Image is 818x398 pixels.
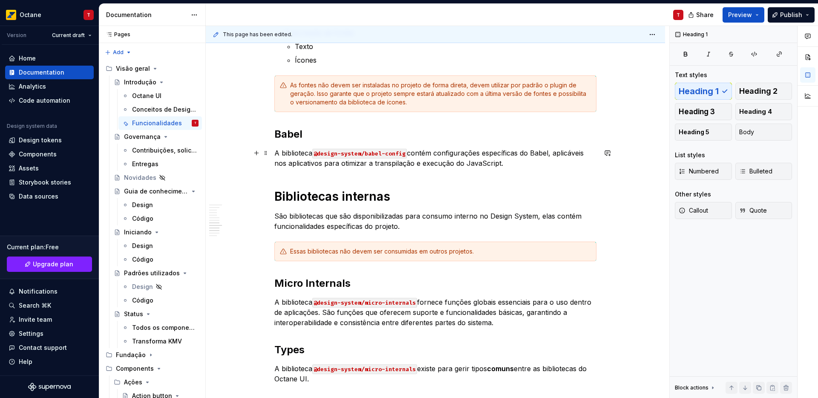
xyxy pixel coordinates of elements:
[312,149,407,159] code: @design-system/babel-config
[118,157,202,171] a: Entregas
[124,133,161,141] div: Governança
[675,103,732,120] button: Heading 3
[312,298,417,308] code: @design-system/micro-internals
[679,167,719,176] span: Numbered
[118,144,202,157] a: Contribuições, solicitações e bugs
[679,128,709,136] span: Heading 5
[6,10,16,20] img: e8093afa-4b23-4413-bf51-00cde92dbd3f.png
[5,355,94,369] button: Help
[274,363,596,384] p: A biblioteca existe para gerir tipos entre as bibliotecas do Octane UI.
[7,257,92,272] a: Upgrade plan
[110,375,202,389] div: Ações
[110,185,202,198] a: Guia de conhecimento
[48,29,95,41] button: Current draft
[116,351,146,359] div: Fundação
[739,87,778,95] span: Heading 2
[19,54,36,63] div: Home
[679,107,715,116] span: Heading 3
[735,103,792,120] button: Heading 4
[5,133,94,147] a: Design tokens
[132,296,153,305] div: Código
[87,12,90,18] div: T
[675,382,716,394] div: Block actions
[735,202,792,219] button: Quote
[132,242,153,250] div: Design
[33,260,73,268] span: Upgrade plan
[675,163,732,180] button: Numbered
[102,46,134,58] button: Add
[5,94,94,107] a: Code automation
[19,164,39,173] div: Assets
[116,364,154,373] div: Components
[295,55,596,65] p: Ícones
[735,124,792,141] button: Body
[274,148,596,168] p: A biblioteca contém configurações específicas do Babel, aplicáveis nos aplicativos para otimizar ...
[116,64,150,73] div: Visão geral
[124,78,156,87] div: Introdução
[102,31,130,38] div: Pages
[194,119,196,127] div: T
[19,301,51,310] div: Search ⌘K
[679,206,708,215] span: Callout
[118,253,202,266] a: Código
[19,96,70,105] div: Code automation
[132,255,153,264] div: Código
[5,190,94,203] a: Data sources
[312,364,417,374] code: @design-system/micro-internals
[118,103,202,116] a: Conceitos de Design System
[132,160,158,168] div: Entregas
[19,178,71,187] div: Storybook stories
[124,187,188,196] div: Guia de conhecimento
[106,11,187,19] div: Documentation
[19,82,46,91] div: Analytics
[118,280,202,294] a: Design
[723,7,764,23] button: Preview
[5,313,94,326] a: Invite team
[290,81,591,107] div: As fontes não devem ser instaladas no projeto de forma direta, devem utilizar por padrão o plugin...
[7,243,92,251] div: Current plan : Free
[7,32,26,39] div: Version
[110,171,202,185] a: Novidades
[274,211,596,231] p: São bibliotecas que são disponibilizadas para consumo interno no Design System, elas contém funci...
[5,52,94,65] a: Home
[768,7,815,23] button: Publish
[780,11,802,19] span: Publish
[675,202,732,219] button: Callout
[675,151,705,159] div: List styles
[5,285,94,298] button: Notifications
[19,315,52,324] div: Invite team
[118,198,202,212] a: Design
[19,329,43,338] div: Settings
[5,162,94,175] a: Assets
[5,327,94,340] a: Settings
[5,147,94,161] a: Components
[102,348,202,362] div: Fundação
[28,383,71,391] a: Supernova Logo
[118,89,202,103] a: Octane UI
[124,310,143,318] div: Status
[274,189,596,204] h1: Bibliotecas internas
[110,266,202,280] a: Padrões utilizados
[728,11,752,19] span: Preview
[675,124,732,141] button: Heading 5
[110,75,202,89] a: Introdução
[110,307,202,321] a: Status
[739,128,754,136] span: Body
[124,173,156,182] div: Novidades
[52,32,85,39] span: Current draft
[19,68,64,77] div: Documentation
[102,62,202,75] div: Visão geral
[132,201,153,209] div: Design
[19,343,67,352] div: Contact support
[735,83,792,100] button: Heading 2
[118,212,202,225] a: Código
[132,146,197,155] div: Contribuições, solicitações e bugs
[19,358,32,366] div: Help
[5,66,94,79] a: Documentation
[7,123,57,130] div: Design system data
[124,228,152,236] div: Iniciando
[102,362,202,375] div: Components
[124,269,180,277] div: Padrões utilizados
[675,190,711,199] div: Other styles
[487,364,514,373] strong: comuns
